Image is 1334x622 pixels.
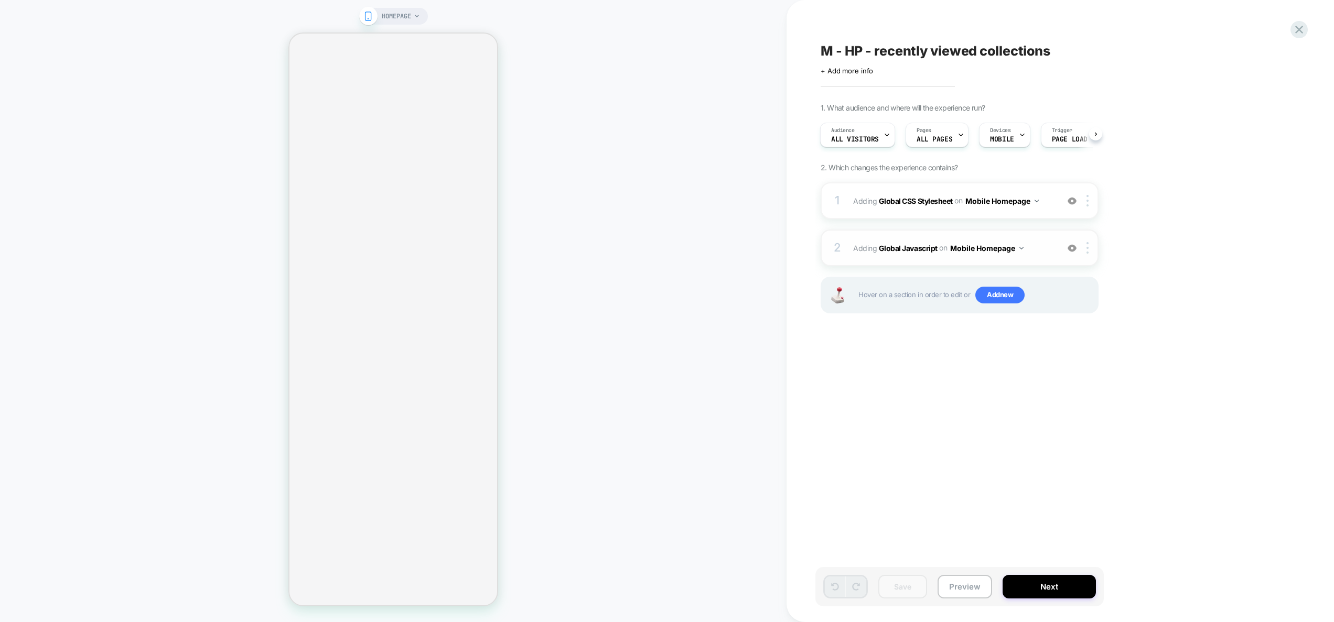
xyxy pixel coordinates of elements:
[853,241,1053,256] span: Adding
[831,127,855,134] span: Audience
[832,237,843,258] div: 2
[1086,242,1089,254] img: close
[975,287,1025,303] span: Add new
[821,103,985,112] span: 1. What audience and where will the experience run?
[831,136,879,143] span: All Visitors
[1035,200,1039,202] img: down arrow
[832,190,843,211] div: 1
[990,127,1010,134] span: Devices
[1068,197,1077,205] img: crossed eye
[879,196,953,205] b: Global CSS Stylesheet
[827,287,848,303] img: Joystick
[858,287,1092,303] span: Hover on a section in order to edit or
[853,193,1053,209] span: Adding
[821,43,1050,59] span: M - HP - recently viewed collections
[1068,244,1077,253] img: crossed eye
[990,136,1014,143] span: MOBILE
[821,163,958,172] span: 2. Which changes the experience contains?
[821,67,873,75] span: + Add more info
[954,194,962,207] span: on
[1003,575,1096,598] button: Next
[938,575,992,598] button: Preview
[878,575,927,598] button: Save
[879,243,938,252] b: Global Javascript
[939,241,947,254] span: on
[1086,195,1089,206] img: close
[917,136,952,143] span: ALL PAGES
[1052,136,1088,143] span: Page Load
[950,241,1024,256] button: Mobile Homepage
[1052,127,1072,134] span: Trigger
[965,193,1039,209] button: Mobile Homepage
[382,8,411,25] span: HOMEPAGE
[1019,247,1024,249] img: down arrow
[917,127,931,134] span: Pages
